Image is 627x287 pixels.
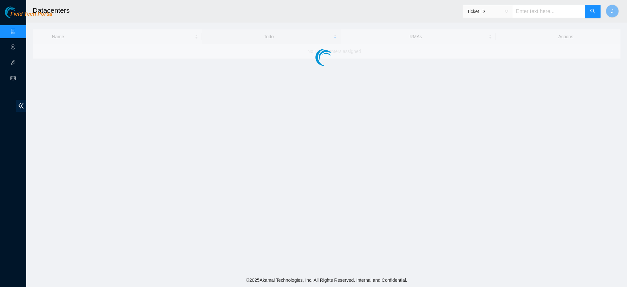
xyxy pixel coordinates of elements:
footer: © 2025 Akamai Technologies, Inc. All Rights Reserved. Internal and Confidential. [26,273,627,287]
button: search [585,5,601,18]
span: Ticket ID [467,7,508,16]
span: read [10,73,16,86]
input: Enter text here... [512,5,585,18]
span: double-left [16,100,26,112]
span: Field Tech Portal [10,11,52,17]
span: search [590,8,595,15]
span: J [611,7,614,15]
a: Akamai TechnologiesField Tech Portal [5,12,52,20]
img: Akamai Technologies [5,7,33,18]
button: J [606,5,619,18]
